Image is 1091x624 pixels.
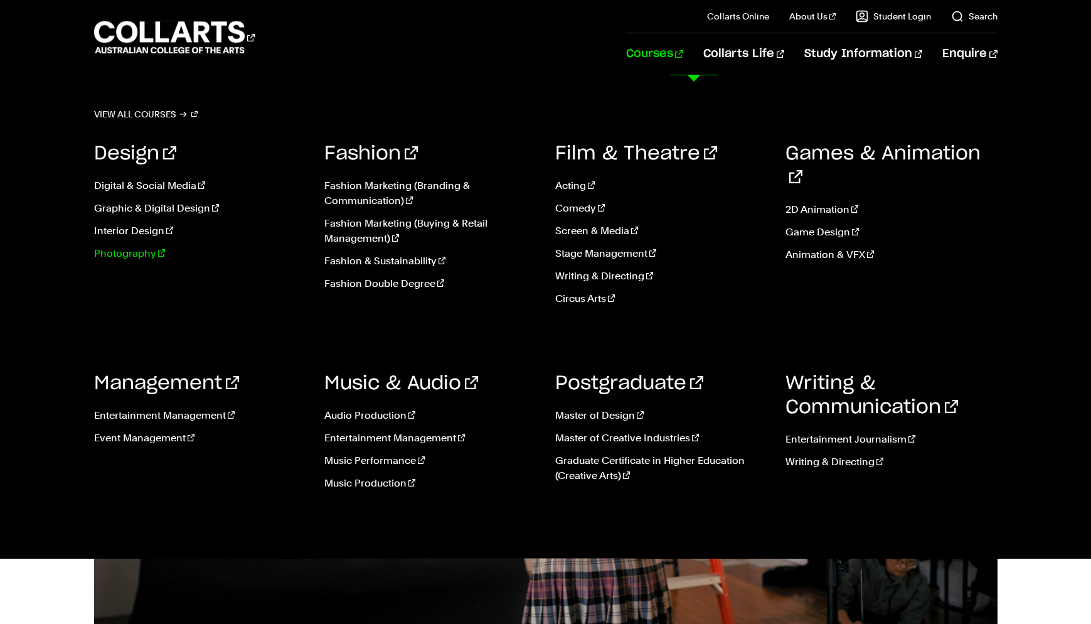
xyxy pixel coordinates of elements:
[785,144,981,187] a: Games & Animation
[555,453,767,483] a: Graduate Certificate in Higher Education (Creative Arts)
[555,223,767,239] a: Screen & Media
[555,374,703,393] a: Postgraduate
[785,247,998,262] a: Animation & VFX
[324,276,536,291] a: Fashion Double Degree
[94,431,306,446] a: Event Management
[555,178,767,193] a: Acting
[94,246,306,261] a: Photography
[94,178,306,193] a: Digital & Social Media
[555,269,767,284] a: Writing & Directing
[324,431,536,446] a: Entertainment Management
[626,33,683,75] a: Courses
[94,105,198,123] a: View all courses
[804,33,922,75] a: Study Information
[324,178,536,208] a: Fashion Marketing (Branding & Communication)
[707,10,769,23] a: Collarts Online
[324,476,536,491] a: Music Production
[555,246,767,261] a: Stage Management
[324,374,478,393] a: Music & Audio
[555,201,767,216] a: Comedy
[785,225,998,240] a: Game Design
[856,10,931,23] a: Student Login
[324,144,418,163] a: Fashion
[94,223,306,239] a: Interior Design
[324,254,536,269] a: Fashion & Sustainability
[785,432,998,447] a: Entertainment Journalism
[555,431,767,446] a: Master of Creative Industries
[785,374,958,417] a: Writing & Communication
[94,201,306,216] a: Graphic & Digital Design
[94,408,306,423] a: Entertainment Management
[703,33,784,75] a: Collarts Life
[94,374,239,393] a: Management
[324,453,536,468] a: Music Performance
[94,19,255,55] div: Go to homepage
[555,144,717,163] a: Film & Theatre
[324,408,536,423] a: Audio Production
[94,144,176,163] a: Design
[555,408,767,423] a: Master of Design
[785,202,998,217] a: 2D Animation
[951,10,998,23] a: Search
[942,33,997,75] a: Enquire
[789,10,836,23] a: About Us
[785,455,998,470] a: Writing & Directing
[324,216,536,246] a: Fashion Marketing (Buying & Retail Management)
[555,291,767,306] a: Circus Arts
